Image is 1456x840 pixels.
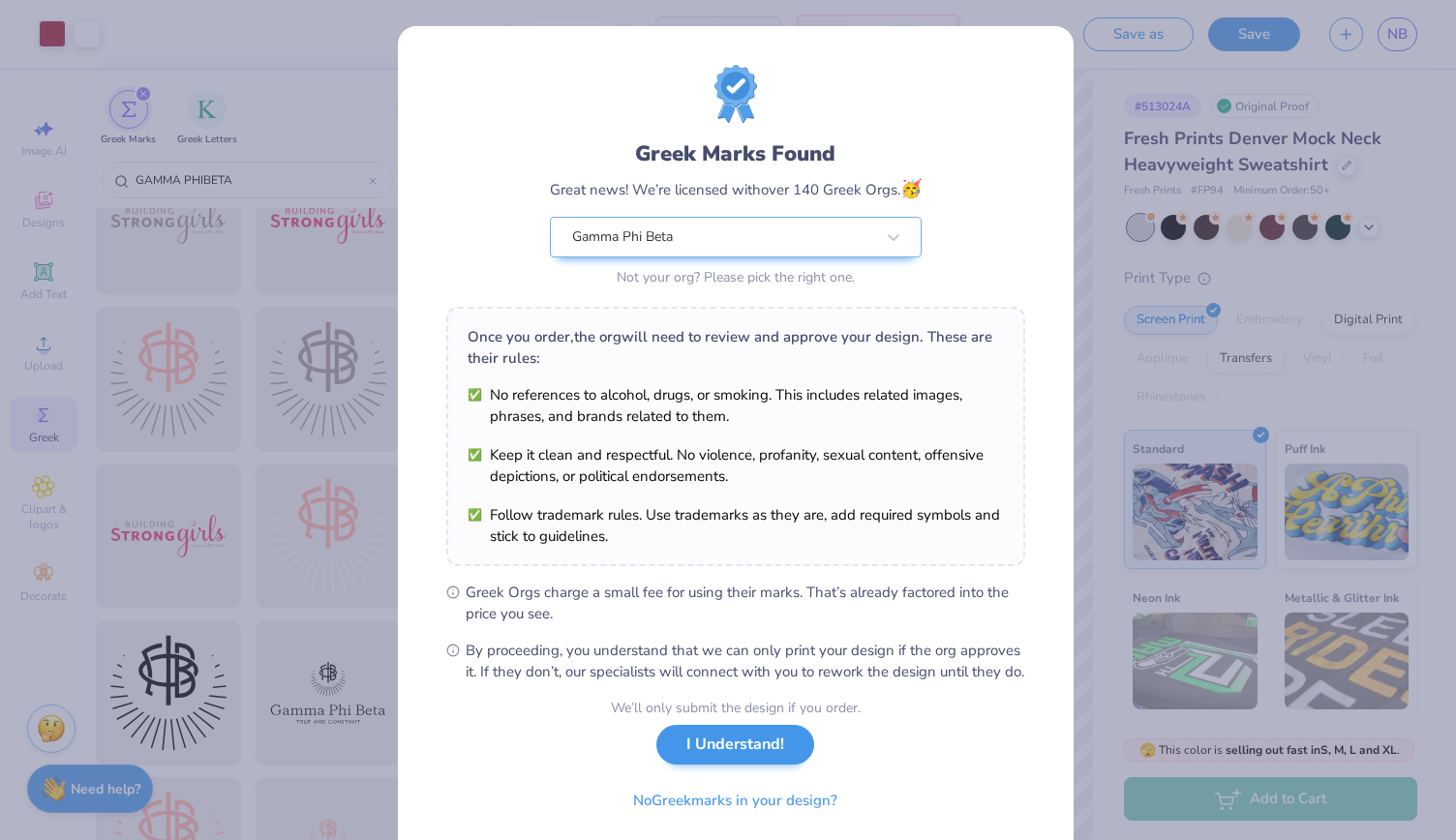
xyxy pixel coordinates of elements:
div: Once you order, the org will need to review and approve your design. These are their rules: [468,326,1004,369]
span: By proceeding, you understand that we can only print your design if the org approves it. If they ... [466,640,1025,682]
button: NoGreekmarks in your design? [617,781,854,821]
span: 🥳 [900,177,922,200]
button: I Understand! [656,725,814,765]
li: Keep it clean and respectful. No violence, profanity, sexual content, offensive depictions, or po... [468,444,1004,487]
div: Not your org? Please pick the right one. [550,267,922,287]
img: license-marks-badge.png [714,65,757,123]
div: Great news! We’re licensed with over 140 Greek Orgs. [550,176,922,202]
div: We’ll only submit the design if you order. [611,698,861,718]
li: No references to alcohol, drugs, or smoking. This includes related images, phrases, and brands re... [468,384,1004,427]
span: Greek Orgs charge a small fee for using their marks. That’s already factored into the price you see. [466,582,1025,624]
div: Greek Marks Found [550,138,922,169]
li: Follow trademark rules. Use trademarks as they are, add required symbols and stick to guidelines. [468,504,1004,547]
